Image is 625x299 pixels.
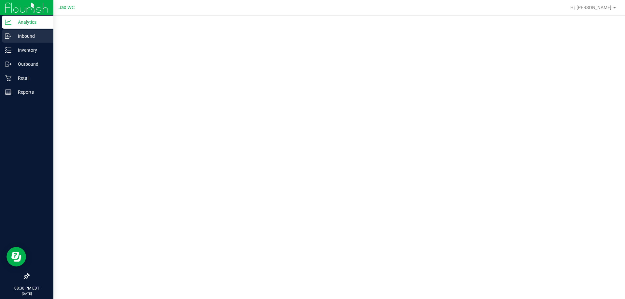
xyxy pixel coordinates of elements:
inline-svg: Analytics [5,19,11,25]
p: Outbound [11,60,50,68]
span: Hi, [PERSON_NAME]! [570,5,613,10]
p: Reports [11,88,50,96]
inline-svg: Inventory [5,47,11,53]
iframe: Resource center [7,247,26,266]
p: Analytics [11,18,50,26]
span: Jax WC [59,5,75,10]
p: Inventory [11,46,50,54]
p: Inbound [11,32,50,40]
inline-svg: Retail [5,75,11,81]
p: 08:30 PM EDT [3,285,50,291]
p: Retail [11,74,50,82]
inline-svg: Outbound [5,61,11,67]
p: [DATE] [3,291,50,296]
inline-svg: Inbound [5,33,11,39]
inline-svg: Reports [5,89,11,95]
